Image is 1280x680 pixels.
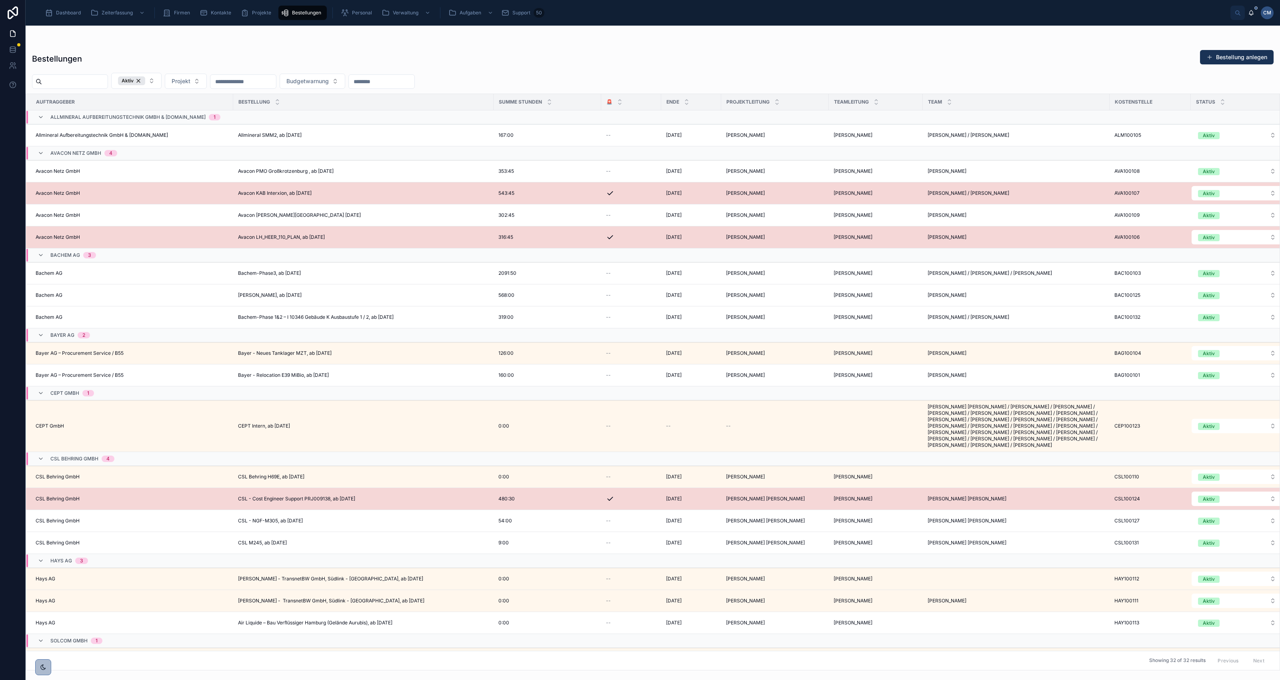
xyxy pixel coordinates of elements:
[50,456,98,462] span: CSL Behring GmbH
[606,314,656,320] a: --
[50,252,80,258] span: Bachem AG
[834,132,872,138] span: [PERSON_NAME]
[1114,234,1186,240] a: AVA100106
[238,234,325,240] span: Avacon LH_HEER_110_PLAN, ab [DATE]
[1114,212,1140,218] span: AVA100109
[446,6,497,20] a: Aufgaben
[928,168,966,174] span: [PERSON_NAME]
[36,132,168,138] span: Allmineral Aufbereitungstechnik GmbH & [DOMAIN_NAME]
[606,212,656,218] a: --
[928,132,1105,138] a: [PERSON_NAME] / [PERSON_NAME]
[238,292,302,298] span: [PERSON_NAME], ab [DATE]
[252,10,271,16] span: Projekte
[379,6,434,20] a: Verwaltung
[606,270,656,276] a: --
[726,234,824,240] a: [PERSON_NAME]
[111,73,162,89] button: Select Button
[1203,423,1215,430] div: Aktiv
[726,350,765,356] span: [PERSON_NAME]
[238,190,489,196] a: Avacon KAB Interxion, ab [DATE]
[498,212,596,218] a: 302:45
[606,132,656,138] a: --
[50,390,79,396] span: CEPT GmbH
[1203,496,1215,503] div: Aktiv
[606,474,611,480] span: --
[666,234,682,240] span: [DATE]
[36,168,228,174] a: Avacon Netz GmbH
[606,372,656,378] a: --
[928,314,1009,320] span: [PERSON_NAME] / [PERSON_NAME]
[238,270,301,276] span: Bachem-Phase3, ab [DATE]
[238,168,489,174] a: Avacon PMO Großkrotzenburg , ab [DATE]
[1200,50,1274,64] button: Bestellung anlegen
[102,10,133,16] span: Zeiterfassung
[726,234,765,240] span: [PERSON_NAME]
[498,350,596,356] a: 126:00
[50,332,74,338] span: Bayer AG
[726,372,765,378] span: [PERSON_NAME]
[286,77,329,85] span: Budgetwarnung
[606,270,611,276] span: --
[174,10,190,16] span: Firmen
[834,212,918,218] a: [PERSON_NAME]
[238,474,489,480] a: CSL Behring H69E, ab [DATE]
[36,314,62,320] span: Bachem AG
[666,270,682,276] span: [DATE]
[498,496,596,502] a: 480:30
[726,474,765,480] span: [PERSON_NAME]
[165,74,207,89] button: Select Button
[666,423,716,429] a: --
[498,168,514,174] span: 353:45
[36,234,228,240] a: Avacon Netz GmbH
[50,114,206,120] span: Allmineral Aufbereitungstechnik GmbH & [DOMAIN_NAME]
[292,10,321,16] span: Bestellungen
[36,474,80,480] span: CSL Behring GmbH
[834,234,918,240] a: [PERSON_NAME]
[1114,132,1141,138] span: ALM100105
[498,474,509,480] span: 0:00
[36,270,62,276] span: Bachem AG
[606,423,656,429] a: --
[499,6,547,20] a: Support50
[172,77,190,85] span: Projekt
[1114,350,1186,356] a: BAG100104
[238,132,489,138] a: Allmineral SMM2, ab [DATE]
[1114,350,1141,356] span: BAG100104
[726,423,731,429] span: --
[1114,234,1140,240] span: AVA100106
[278,6,327,20] a: Bestellungen
[726,132,824,138] a: [PERSON_NAME]
[498,234,513,240] span: 316:45
[606,292,656,298] a: --
[498,234,596,240] a: 316:45
[666,314,682,320] span: [DATE]
[1114,423,1186,429] a: CEP100123
[36,423,228,429] a: CEPT GmbH
[834,292,872,298] span: [PERSON_NAME]
[498,168,596,174] a: 353:45
[338,6,378,20] a: Personal
[36,212,228,218] a: Avacon Netz GmbH
[928,190,1105,196] a: [PERSON_NAME] / [PERSON_NAME]
[834,496,872,502] span: [PERSON_NAME]
[38,4,1230,22] div: scrollable content
[666,496,716,502] a: [DATE]
[1203,190,1215,197] div: Aktiv
[666,372,716,378] a: [DATE]
[928,234,1105,240] a: [PERSON_NAME]
[1114,190,1140,196] span: AVA100107
[666,190,682,196] span: [DATE]
[36,190,80,196] span: Avacon Netz GmbH
[726,292,824,298] a: [PERSON_NAME]
[238,423,489,429] a: CEPT Intern, ab [DATE]
[928,270,1052,276] span: [PERSON_NAME] / [PERSON_NAME] / [PERSON_NAME]
[1203,292,1215,299] div: Aktiv
[928,292,966,298] span: [PERSON_NAME]
[36,292,228,298] a: Bachem AG
[238,423,290,429] span: CEPT Intern, ab [DATE]
[36,212,80,218] span: Avacon Netz GmbH
[534,8,544,18] div: 50
[118,76,145,85] div: Aktiv
[1114,270,1141,276] span: BAC100103
[834,190,872,196] span: [PERSON_NAME]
